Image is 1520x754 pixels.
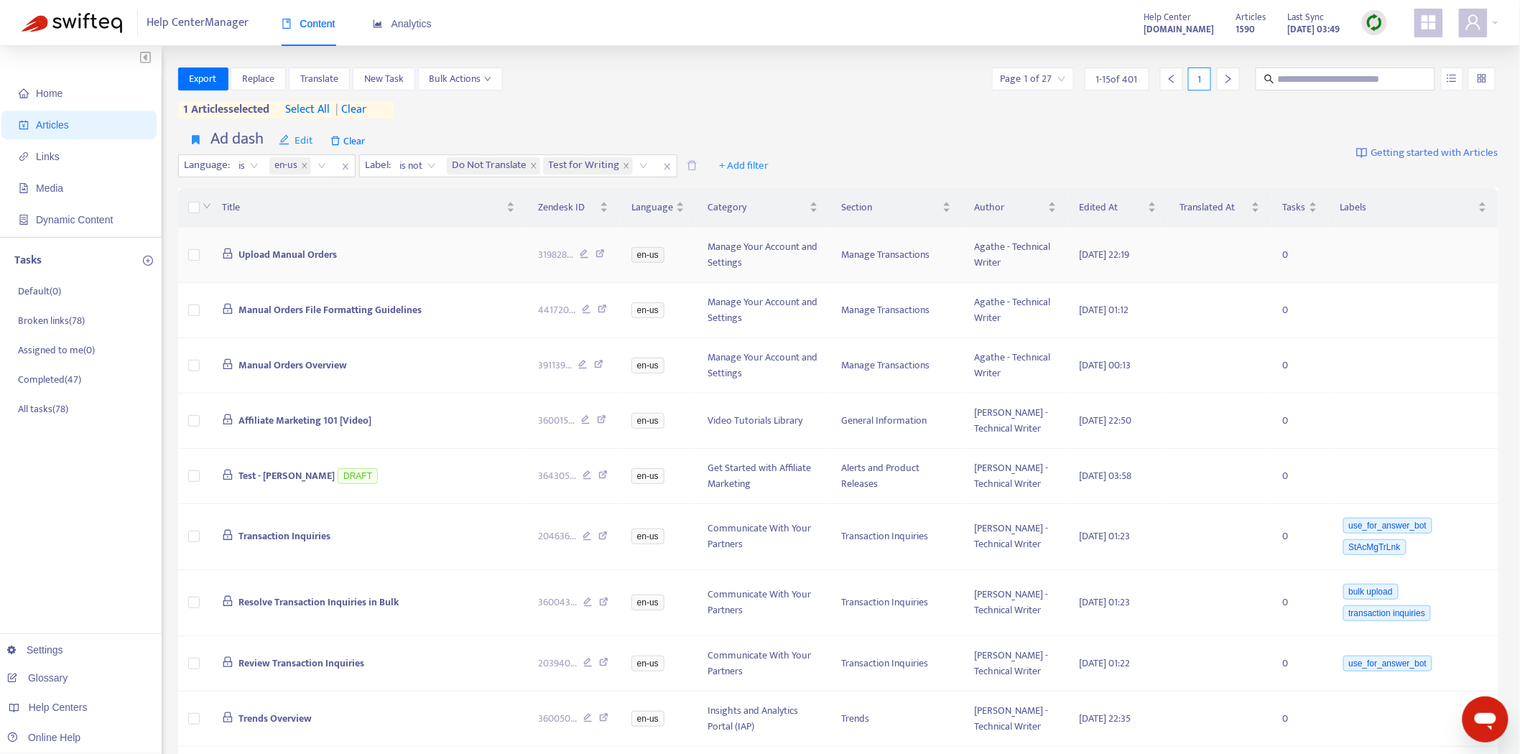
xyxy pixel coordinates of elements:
span: DRAFT [338,468,378,484]
iframe: Button to launch messaging window [1463,697,1509,743]
span: en-us [269,157,311,174]
span: StAcMgTrLnk [1343,539,1407,555]
span: lock [222,414,233,425]
span: Last Sync [1288,9,1325,25]
span: 441720 ... [538,302,575,318]
th: Language [620,188,696,228]
span: delete [330,136,340,146]
td: Get Started with Affiliate Marketing [696,449,830,504]
td: [PERSON_NAME] - Technical Writer [963,504,1067,570]
span: en-us [275,157,298,174]
span: 360043 ... [538,595,577,610]
p: Completed ( 47 ) [18,372,81,387]
button: + Add filter [708,154,779,177]
td: Transaction Inquiries [830,636,963,692]
td: 0 [1271,228,1329,283]
span: Translate [300,71,338,87]
span: close [336,158,355,175]
td: [PERSON_NAME] - Technical Writer [963,449,1067,504]
span: use_for_answer_bot [1343,656,1433,671]
span: area-chart [373,19,383,29]
button: Export [178,68,228,90]
span: Help Center [1144,9,1192,25]
a: Getting started with Articles [1356,129,1498,177]
span: unordered-list [1447,73,1457,83]
td: Communicate With Your Partners [696,504,830,570]
span: down [484,75,491,83]
a: Glossary [7,672,68,684]
p: All tasks ( 78 ) [18,401,68,416]
td: 0 [1271,570,1329,636]
th: Tasks [1271,188,1329,228]
td: 0 [1271,504,1329,570]
span: down [203,202,211,210]
td: Communicate With Your Partners [696,636,830,692]
button: unordered-list [1441,68,1463,90]
span: transaction inquiries [1343,605,1432,621]
span: lock [222,656,233,668]
span: Articles [1236,9,1266,25]
span: Clear [323,129,372,152]
strong: [DATE] 03:49 [1288,22,1340,37]
span: en-us [631,711,664,727]
span: Links [36,151,60,162]
span: close [530,162,537,169]
span: lock [222,595,233,607]
button: Replace [231,68,286,90]
span: Transaction Inquiries [238,528,330,544]
button: Bulk Actionsdown [418,68,503,90]
span: en-us [631,413,664,429]
p: Default ( 0 ) [18,284,61,299]
span: Resolve Transaction Inquiries in Bulk [238,594,399,610]
span: en-us [631,302,664,318]
span: is [239,155,259,177]
p: Assigned to me ( 0 ) [18,343,95,358]
span: select all [286,101,330,118]
th: Title [210,188,527,228]
span: Review Transaction Inquiries [238,655,364,671]
span: is not [400,155,436,177]
th: Labels [1329,188,1498,228]
span: Zendesk ID [538,200,597,215]
span: Edit [279,132,313,149]
span: Labels [1340,200,1475,215]
span: Upload Manual Orders [238,246,337,263]
span: [DATE] 01:22 [1080,655,1131,671]
span: user [1465,14,1482,31]
span: en-us [631,529,664,544]
span: 319828 ... [538,247,573,263]
span: lock [222,469,233,480]
span: use_for_answer_bot [1343,518,1433,534]
span: close [623,162,630,169]
span: [DATE] 03:58 [1080,467,1132,484]
span: en-us [631,247,664,263]
span: 360015 ... [538,413,575,429]
td: Manage Your Account and Settings [696,338,830,394]
span: Articles [36,119,69,131]
td: Manage Your Account and Settings [696,228,830,283]
span: Export [190,71,217,87]
span: lock [222,303,233,315]
span: [DATE] 01:23 [1080,594,1131,610]
span: delete [687,160,698,171]
img: image-link [1356,147,1368,159]
td: [PERSON_NAME] - Technical Writer [963,570,1067,636]
th: Author [963,188,1067,228]
th: Zendesk ID [527,188,620,228]
td: Agathe - Technical Writer [963,338,1067,394]
td: Insights and Analytics Portal (IAP) [696,692,830,747]
span: Help Centers [29,702,88,713]
a: Online Help [7,732,80,743]
span: | [335,100,338,119]
td: Manage Transactions [830,228,963,283]
span: Do Not Translate [447,157,540,174]
span: Trends Overview [238,710,312,727]
span: edit [279,134,289,145]
th: Category [696,188,830,228]
td: Manage Your Account and Settings [696,283,830,338]
span: lock [222,248,233,259]
td: Communicate With Your Partners [696,570,830,636]
span: + Add filter [719,157,769,174]
td: Manage Transactions [830,283,963,338]
span: Edited At [1080,200,1146,215]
